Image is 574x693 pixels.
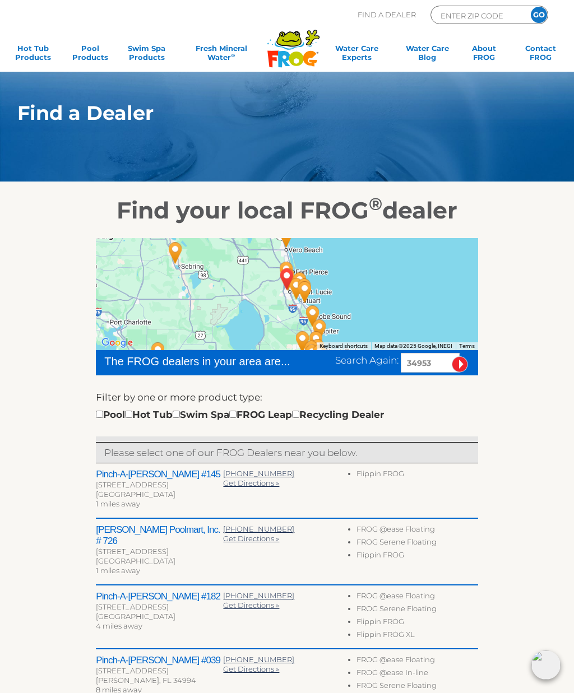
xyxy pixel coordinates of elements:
[357,630,478,643] li: Flippin FROG XL
[96,655,223,666] h2: Pinch-A-[PERSON_NAME] #039
[462,44,506,66] a: AboutFROG
[299,322,334,361] div: South East Spas - 42 miles away.
[297,342,331,382] div: Pinch-A-Penny #086 - 53 miles away.
[452,356,468,373] input: Submit
[295,296,330,336] div: Leslie's Poolmart Inc # 502 - 27 miles away.
[96,480,223,490] div: [STREET_ADDRESS]
[96,499,140,508] span: 1 miles away
[357,617,478,630] li: Flippin FROG
[223,664,279,673] a: Get Directions »
[223,478,279,487] a: Get Directions »
[288,272,322,311] div: Pinch-A-Penny #106 - 13 miles away.
[439,9,515,22] input: Zip Code Form
[271,260,305,299] div: Leslie's Poolmart, Inc. # 726 - 1 miles away.
[17,102,516,124] h1: Find a Dealer
[300,330,335,369] div: Leslie's Poolmart Inc # 528 - 47 miles away.
[335,355,399,366] span: Search Again:
[96,612,223,621] div: [GEOGRAPHIC_DATA]
[99,336,136,350] img: Google
[223,591,294,600] a: [PHONE_NUMBER]
[68,44,112,66] a: PoolProducts
[374,343,452,349] span: Map data ©2025 Google, INEGI
[99,336,136,350] a: Open this area in Google Maps (opens a new window)
[1,196,573,224] h2: Find your local FROG dealer
[531,7,547,23] input: GO
[531,650,561,680] img: openIcon
[231,52,235,58] sup: ∞
[223,469,294,478] a: [PHONE_NUMBER]
[96,602,223,612] div: [STREET_ADDRESS]
[96,469,223,480] h2: Pinch-A-[PERSON_NAME] #145
[96,547,223,556] div: [STREET_ADDRESS]
[285,322,320,361] div: Pinch-A-Penny #063 - 39 miles away.
[358,6,416,24] p: Find A Dealer
[357,591,478,604] li: FROG @ease Floating
[271,259,305,298] div: Pinch-A-Penny #145 - 1 miles away.
[357,550,478,563] li: Flippin FROG
[96,390,262,404] label: Filter by one or more product type:
[357,655,478,668] li: FROG @ease Floating
[223,534,279,543] a: Get Directions »
[357,469,478,482] li: Flippin FROG
[96,566,140,575] span: 1 miles away
[369,193,382,215] sup: ®
[459,343,475,349] a: Terms (opens in new tab)
[182,44,261,66] a: Fresh MineralWater∞
[295,336,330,375] div: Leslie's Poolmart Inc # 606 - 49 miles away.
[302,336,337,375] div: Pinch-A-Penny #204 - 50 miles away.
[96,524,223,547] h2: [PERSON_NAME] Poolmart, Inc. # 726
[270,259,304,299] div: FORT PIERCE, FL 34953
[279,269,314,308] div: Leslie's Poolmart, Inc. # 567 - 8 miles away.
[104,353,291,370] div: The FROG dealers in your area are...
[96,490,223,499] div: [GEOGRAPHIC_DATA]
[96,621,142,630] span: 4 miles away
[357,537,478,550] li: FROG Serene Floating
[96,407,384,422] div: Pool Hot Tub Swim Spa FROG Leap Recycling Dealer
[357,604,478,617] li: FROG Serene Floating
[321,44,392,66] a: Water CareExperts
[294,332,329,371] div: Pinch-A-Penny #036 - 46 miles away.
[96,676,223,685] div: [PERSON_NAME], FL 34994
[158,233,193,272] div: Pinch-A-Penny #073 - 69 miles away.
[357,524,478,537] li: FROG @ease Floating
[104,445,469,460] p: Please select one of our FROG Dealers near you below.
[269,253,304,292] div: Pinch-A-Penny #182 - 4 miles away.
[223,655,294,664] a: [PHONE_NUMBER]
[96,666,223,676] div: [STREET_ADDRESS]
[405,44,450,66] a: Water CareBlog
[357,668,478,681] li: FROG @ease In-line
[283,263,317,303] div: Pinch-A-Penny #039 - 8 miles away.
[96,591,223,602] h2: Pinch-A-[PERSON_NAME] #182
[519,44,563,66] a: ContactFROG
[124,44,169,66] a: Swim SpaProducts
[141,333,175,373] div: Pinch-A-Penny #195 - 90 miles away.
[320,342,368,350] button: Keyboard shortcuts
[302,310,337,350] div: Pinch-A-Penny #035 - 37 miles away.
[96,556,223,566] div: [GEOGRAPHIC_DATA]
[11,44,55,66] a: Hot TubProducts
[223,601,279,610] a: Get Directions »
[223,524,294,533] a: [PHONE_NUMBER]
[287,269,322,309] div: Hot Tub Sales - 12 miles away.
